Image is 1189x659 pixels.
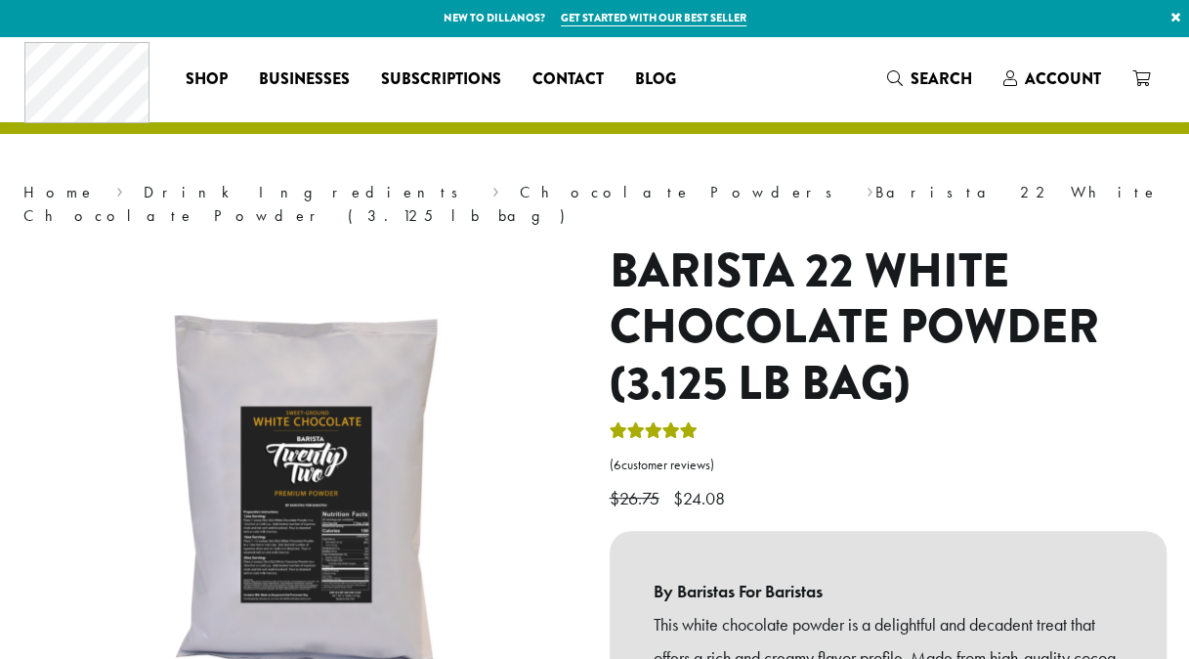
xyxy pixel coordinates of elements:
span: › [492,174,499,204]
span: $ [673,487,683,509]
a: Get started with our best seller [561,10,746,26]
bdi: 26.75 [610,487,664,509]
span: Contact [532,67,604,92]
a: Chocolate Powders [520,182,845,202]
span: Account [1025,67,1101,90]
span: Blog [635,67,676,92]
span: 6 [614,457,621,473]
b: By Baristas For Baristas [654,575,1123,608]
a: Home [23,182,96,202]
div: Rated 5.00 out of 5 [610,419,698,449]
nav: Breadcrumb [23,181,1167,228]
span: › [116,174,123,204]
a: Search [871,63,988,95]
span: Subscriptions [381,67,501,92]
span: Search [911,67,972,90]
span: Businesses [259,67,350,92]
span: Shop [186,67,228,92]
span: › [866,174,872,204]
span: $ [610,487,619,509]
h1: Barista 22 White Chocolate Powder (3.125 lb bag) [610,243,1167,413]
a: Drink Ingredients [144,182,471,202]
a: (6customer reviews) [610,456,1167,475]
bdi: 24.08 [673,487,730,509]
a: Shop [170,64,243,95]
